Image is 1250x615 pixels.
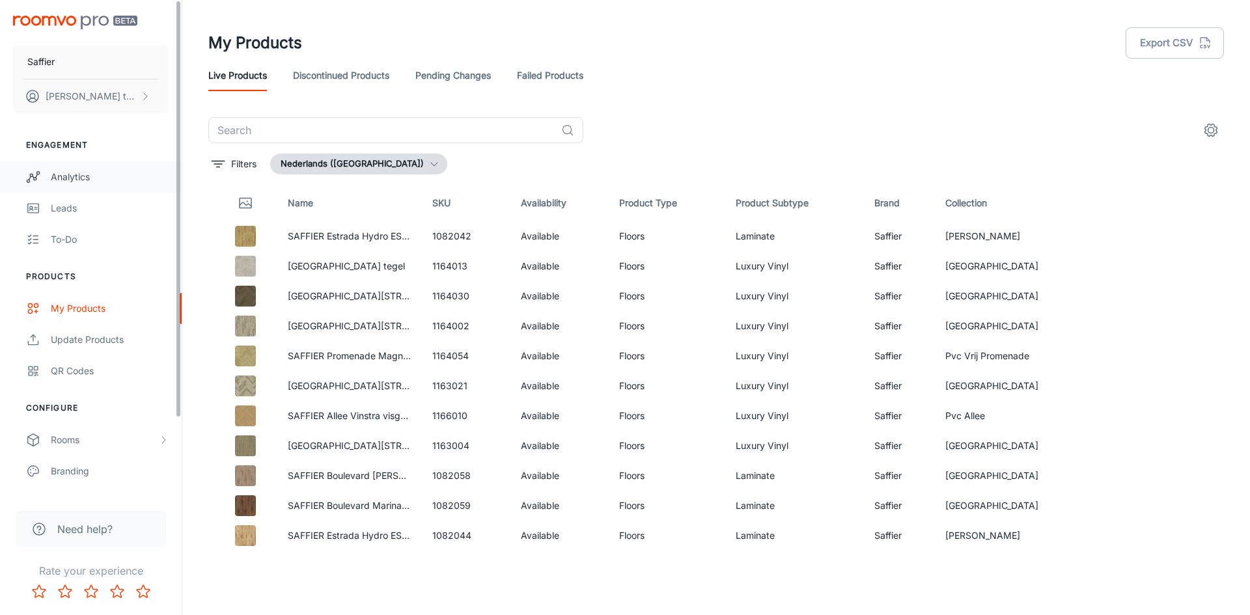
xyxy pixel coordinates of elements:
td: Floors [609,431,725,461]
td: Available [510,371,609,401]
td: Floors [609,251,725,281]
button: filter [208,154,260,174]
a: SAFFIER Allee Vinstra visgraat [288,410,417,421]
td: Available [510,491,609,521]
td: [GEOGRAPHIC_DATA] [935,251,1079,281]
td: 1163004 [422,431,510,461]
td: Floors [609,491,725,521]
td: Available [510,281,609,311]
td: Floors [609,461,725,491]
th: Collection [935,185,1079,221]
td: Floors [609,551,725,581]
svg: Thumbnail [238,195,253,211]
td: Available [510,431,609,461]
div: Branding [51,464,169,478]
th: Product Type [609,185,725,221]
a: [GEOGRAPHIC_DATA] tegel [288,260,405,271]
td: Saffier [864,221,935,251]
div: Rooms [51,433,158,447]
button: Rate 5 star [130,579,156,605]
h1: My Products [208,31,302,55]
td: [GEOGRAPHIC_DATA] [935,431,1079,461]
td: Luxury Vinyl [725,311,864,341]
td: Laminate [725,551,864,581]
a: Discontinued Products [293,60,389,91]
td: [GEOGRAPHIC_DATA] [935,311,1079,341]
td: [PERSON_NAME] [935,521,1079,551]
td: Available [510,341,609,371]
th: Availability [510,185,609,221]
td: Saffier [864,431,935,461]
td: 1166010 [422,401,510,431]
a: SAFFIER Boulevard [PERSON_NAME] plank [288,470,473,481]
td: [GEOGRAPHIC_DATA] [935,461,1079,491]
p: Rate your experience [10,563,171,579]
td: Luxury Vinyl [725,341,864,371]
td: 1082059 [422,491,510,521]
div: Update Products [51,333,169,347]
div: To-do [51,232,169,247]
td: [PERSON_NAME] [935,551,1079,581]
td: Floors [609,371,725,401]
span: Need help? [57,521,113,537]
td: Laminate [725,491,864,521]
th: Brand [864,185,935,221]
td: 1082058 [422,461,510,491]
div: Leads [51,201,169,215]
td: Available [510,461,609,491]
td: 1082044 [422,521,510,551]
a: Pending Changes [415,60,491,91]
a: SAFFIER Boulevard Marina plank [288,500,428,511]
a: [GEOGRAPHIC_DATA][STREET_ADDRESS] Plak plank [288,440,514,451]
p: [PERSON_NAME] ten Broeke [46,89,137,103]
td: Available [510,221,609,251]
td: 1164054 [422,341,510,371]
button: Nederlands ([GEOGRAPHIC_DATA]) [270,154,447,174]
td: Saffier [864,491,935,521]
td: Available [510,521,609,551]
button: Rate 2 star [52,579,78,605]
a: SAFFIER Promenade Magnolia Klik visgraat [288,350,472,361]
div: Analytics [51,170,169,184]
td: Floors [609,521,725,551]
td: Laminate [725,521,864,551]
td: Saffier [864,281,935,311]
td: 1082042 [422,221,510,251]
td: [PERSON_NAME] [935,221,1079,251]
td: 1163021 [422,371,510,401]
td: 1164002 [422,311,510,341]
th: SKU [422,185,510,221]
td: Floors [609,401,725,431]
td: Luxury Vinyl [725,401,864,431]
td: Available [510,401,609,431]
td: Floors [609,281,725,311]
div: Texts [51,495,169,510]
td: Saffier [864,311,935,341]
a: Live Products [208,60,267,91]
td: Saffier [864,251,935,281]
th: Name [277,185,422,221]
td: Available [510,311,609,341]
button: [PERSON_NAME] ten Broeke [13,79,169,113]
a: Failed Products [517,60,583,91]
td: 1164030 [422,281,510,311]
td: Saffier [864,401,935,431]
td: Laminate [725,221,864,251]
button: Rate 4 star [104,579,130,605]
img: Roomvo PRO Beta [13,16,137,29]
a: [GEOGRAPHIC_DATA][STREET_ADDRESS] plank [288,320,493,331]
a: [GEOGRAPHIC_DATA][STREET_ADDRESS] visgraat [288,380,504,391]
td: [GEOGRAPHIC_DATA] [935,371,1079,401]
p: Filters [231,157,257,171]
td: [GEOGRAPHIC_DATA] [935,491,1079,521]
td: Pvc Vrij Promenade [935,341,1079,371]
th: Product Subtype [725,185,864,221]
td: Pvc Allee [935,401,1079,431]
td: Luxury Vinyl [725,371,864,401]
button: Saffier [13,45,169,79]
td: Available [510,551,609,581]
td: Saffier [864,371,935,401]
p: Saffier [27,55,55,69]
td: Luxury Vinyl [725,251,864,281]
div: My Products [51,301,169,316]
